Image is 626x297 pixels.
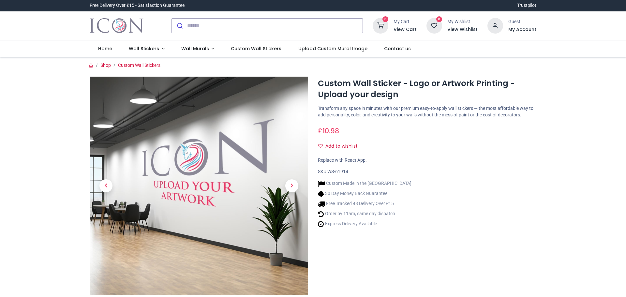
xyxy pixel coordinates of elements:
sup: 0 [382,16,389,22]
div: Free Delivery Over £15 - Satisfaction Guarantee [90,2,185,9]
span: Custom Wall Stickers [231,45,281,52]
span: Previous [99,179,112,192]
li: Express Delivery Available [318,221,411,228]
a: Wall Murals [173,40,223,57]
img: Custom Wall Sticker - Logo or Artwork Printing - Upload your design [90,77,308,295]
div: Replace with React App. [318,157,536,164]
div: Guest [508,19,536,25]
i: Add to wishlist [318,144,323,148]
li: Order by 11am, same day dispatch [318,211,411,217]
a: Logo of Icon Wall Stickers [90,17,143,35]
li: 30 Day Money Back Guarantee [318,190,411,197]
span: Contact us [384,45,411,52]
a: Previous [90,109,122,262]
h1: Custom Wall Sticker - Logo or Artwork Printing - Upload your design [318,78,536,100]
sup: 0 [436,16,442,22]
li: Free Tracked 48 Delivery Over £15 [318,200,411,207]
a: View Wishlist [447,26,478,33]
a: Trustpilot [517,2,536,9]
a: 0 [426,22,442,28]
a: My Account [508,26,536,33]
a: Custom Wall Stickers [118,63,160,68]
span: Wall Stickers [129,45,159,52]
img: Icon Wall Stickers [90,17,143,35]
span: Upload Custom Mural Image [298,45,367,52]
span: £ [318,126,339,136]
div: My Cart [394,19,417,25]
span: Home [98,45,112,52]
span: Next [285,179,298,192]
a: Next [276,109,308,262]
a: 0 [373,22,388,28]
button: Submit [172,19,187,33]
span: Wall Murals [181,45,209,52]
a: Wall Stickers [120,40,173,57]
li: Custom Made in the [GEOGRAPHIC_DATA] [318,180,411,187]
span: WS-61914 [327,169,348,174]
span: 10.98 [322,126,339,136]
div: SKU: [318,169,536,175]
div: My Wishlist [447,19,478,25]
p: Transform any space in minutes with our premium easy-to-apply wall stickers — the most affordable... [318,105,536,118]
a: View Cart [394,26,417,33]
button: Add to wishlistAdd to wishlist [318,141,363,152]
a: Shop [100,63,111,68]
